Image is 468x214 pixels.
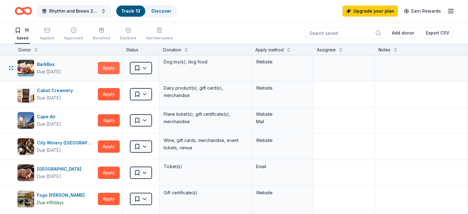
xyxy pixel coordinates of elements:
[23,27,30,33] div: 13
[49,7,98,15] span: Rhythm and Brews 2025
[17,112,95,129] button: Image for Cape AirCape AirDue [DATE]
[37,68,61,75] div: Due [DATE]
[98,114,120,127] button: Apply
[37,147,61,154] div: Due [DATE]
[388,27,418,38] button: Add donor
[317,46,336,54] div: Assignee
[400,6,445,17] a: Earn Rewards
[17,190,95,208] button: Image for Fogo de ChaoFogo [PERSON_NAME]Due in10days
[40,25,54,44] button: Applied
[98,88,120,100] button: Apply
[37,61,61,68] div: BarkBox
[163,188,248,197] div: Gift certificate(s)
[40,36,54,41] div: Applied
[306,27,384,38] input: Search saved
[17,59,95,77] button: Image for BarkBoxBarkBoxDue [DATE]
[256,118,309,125] div: Mail
[15,4,32,18] a: Home
[37,165,84,173] div: [GEOGRAPHIC_DATA]
[163,58,248,66] div: Dog toy(s), dog food
[116,5,177,17] button: Track· 13Discover
[18,112,34,129] img: Image for Cape Air
[18,164,34,181] img: Image for Elmwood Park Zoo
[120,25,136,44] button: Declined
[37,113,61,120] div: Cape Air
[256,137,309,144] div: Website
[15,25,30,44] button: 13Saved
[256,58,309,66] div: Website
[163,136,248,152] div: Wine, gift cards, merchandise, event tickets, venue
[151,8,171,14] a: Discover
[17,138,95,155] button: Image for City Winery (Philadelphia)City Winery ([GEOGRAPHIC_DATA])Due [DATE]
[163,162,248,171] div: Ticket(s)
[18,86,34,103] img: Image for Cabot Creamery
[378,46,390,54] div: Notes
[163,46,181,54] div: Donation
[37,199,64,206] div: Due in 10 days
[37,192,87,199] div: Fogo [PERSON_NAME]
[256,111,309,118] div: Website
[98,62,120,74] button: Apply
[37,87,75,94] div: Cabot Creamery
[37,5,111,17] button: Rhythm and Brews 2025
[255,46,284,54] div: Apply method
[342,6,398,17] a: Upgrade your plan
[64,36,83,41] div: Approved
[17,86,95,103] button: Image for Cabot CreameryCabot CreameryDue [DATE]
[146,25,173,44] button: Not interested
[18,138,34,155] img: Image for City Winery (Philadelphia)
[18,46,31,54] div: Donor
[121,8,140,14] a: Track· 13
[64,25,83,44] button: Approved
[17,164,95,181] button: Image for Elmwood Park Zoo[GEOGRAPHIC_DATA]Due [DATE]
[256,163,309,170] div: Email
[256,84,309,92] div: Website
[163,110,248,126] div: Plane ticket(s), gift certificate(s), merchandise
[37,139,95,147] div: City Winery ([GEOGRAPHIC_DATA])
[256,189,309,196] div: Website
[37,120,61,128] div: Due [DATE]
[93,25,110,44] button: Received
[37,173,61,180] div: Due [DATE]
[18,60,34,76] img: Image for BarkBox
[120,36,136,41] div: Declined
[93,36,110,41] div: Received
[122,44,159,55] div: Status
[163,84,248,100] div: Dairy product(s), gift card(s), merchandise
[146,36,173,41] div: Not interested
[98,167,120,179] button: Apply
[15,36,30,41] div: Saved
[98,193,120,205] button: Apply
[37,94,61,102] div: Due [DATE]
[422,27,453,38] button: Export CSV
[18,191,34,207] img: Image for Fogo de Chao
[98,140,120,153] button: Apply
